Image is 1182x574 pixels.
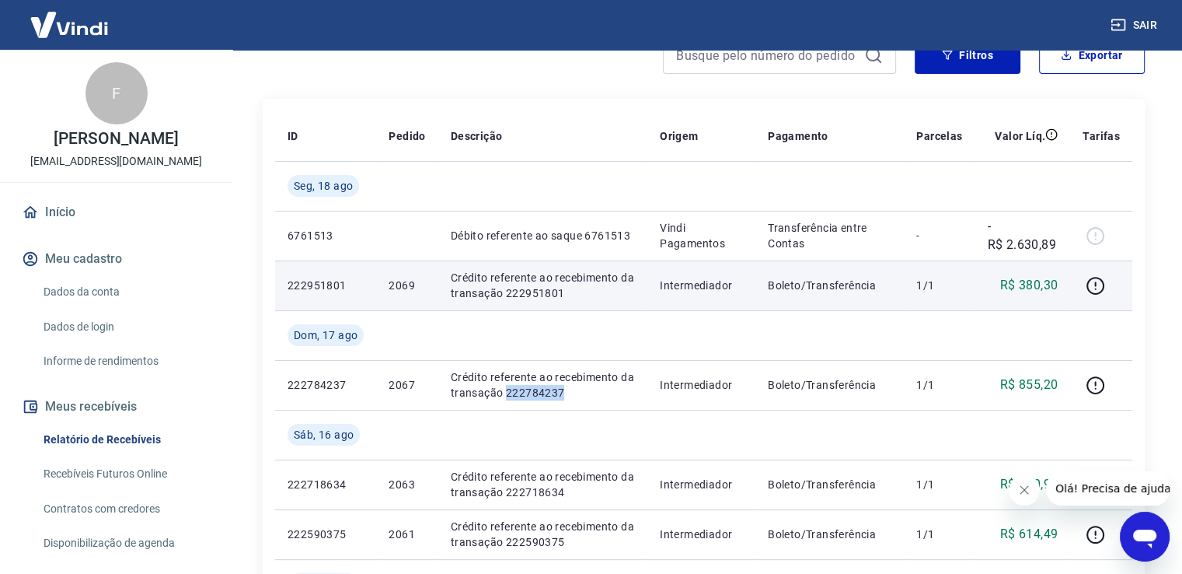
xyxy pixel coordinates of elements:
[288,477,364,492] p: 222718634
[988,217,1058,254] p: -R$ 2.630,89
[54,131,178,147] p: [PERSON_NAME]
[389,278,425,293] p: 2069
[19,195,214,229] a: Início
[37,527,214,559] a: Disponibilização de agenda
[660,477,743,492] p: Intermediador
[916,128,962,144] p: Parcelas
[19,1,120,48] img: Vindi
[995,128,1045,144] p: Valor Líq.
[19,390,214,424] button: Meus recebíveis
[1009,474,1040,506] iframe: Fechar mensagem
[768,220,891,251] p: Transferência entre Contas
[1000,475,1058,494] p: R$ 780,90
[660,377,743,393] p: Intermediador
[451,270,635,301] p: Crédito referente ao recebimento da transação 222951801
[1120,512,1170,562] iframe: Botão para abrir a janela de mensagens
[1000,276,1058,295] p: R$ 380,30
[1107,11,1163,40] button: Sair
[451,369,635,401] p: Crédito referente ao recebimento da transação 222784237
[389,377,425,393] p: 2067
[915,37,1020,74] button: Filtros
[37,276,214,308] a: Dados da conta
[37,311,214,343] a: Dados de login
[389,527,425,542] p: 2061
[916,278,962,293] p: 1/1
[288,527,364,542] p: 222590375
[30,153,202,170] p: [EMAIL_ADDRESS][DOMAIN_NAME]
[660,527,743,542] p: Intermediador
[1039,37,1145,74] button: Exportar
[451,469,635,500] p: Crédito referente ao recebimento da transação 222718634
[37,424,214,456] a: Relatório de Recebíveis
[1046,471,1170,506] iframe: Mensagem da empresa
[916,377,962,393] p: 1/1
[37,345,214,377] a: Informe de rendimentos
[294,327,357,343] span: Dom, 17 ago
[768,377,891,393] p: Boleto/Transferência
[85,62,148,124] div: F
[389,128,425,144] p: Pedido
[37,458,214,490] a: Recebíveis Futuros Online
[451,519,635,550] p: Crédito referente ao recebimento da transação 222590375
[1083,128,1120,144] p: Tarifas
[768,527,891,542] p: Boleto/Transferência
[9,11,131,23] span: Olá! Precisa de ajuda?
[294,427,354,443] span: Sáb, 16 ago
[1000,525,1058,544] p: R$ 614,49
[916,228,962,243] p: -
[451,128,503,144] p: Descrição
[37,493,214,525] a: Contratos com credores
[1000,376,1058,394] p: R$ 855,20
[660,278,743,293] p: Intermediador
[288,228,364,243] p: 6761513
[676,44,858,67] input: Busque pelo número do pedido
[288,128,298,144] p: ID
[294,178,353,194] span: Seg, 18 ago
[768,477,891,492] p: Boleto/Transferência
[288,377,364,393] p: 222784237
[916,527,962,542] p: 1/1
[288,278,364,293] p: 222951801
[916,477,962,492] p: 1/1
[389,477,425,492] p: 2063
[19,242,214,276] button: Meu cadastro
[768,278,891,293] p: Boleto/Transferência
[660,220,743,251] p: Vindi Pagamentos
[768,128,828,144] p: Pagamento
[451,228,635,243] p: Débito referente ao saque 6761513
[660,128,698,144] p: Origem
